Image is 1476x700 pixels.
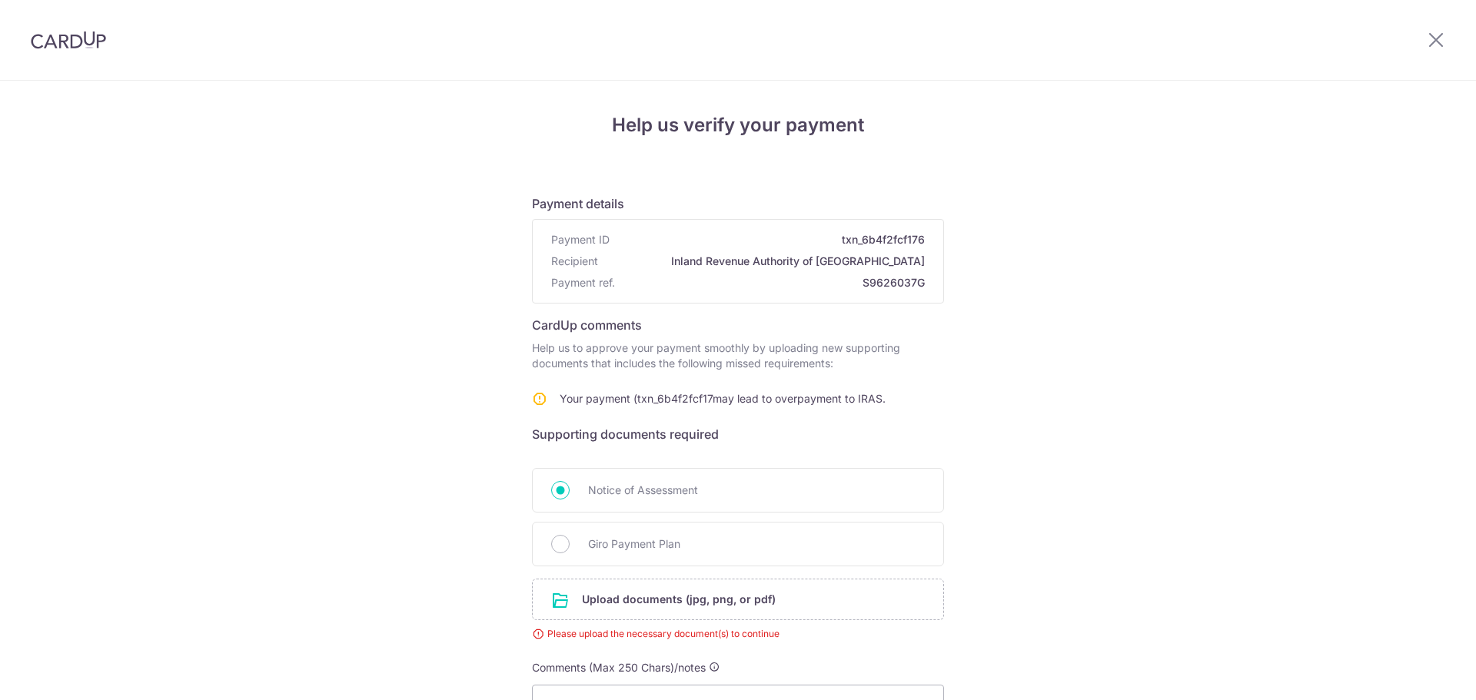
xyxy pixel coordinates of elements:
span: S9626037G [621,275,925,290]
span: Giro Payment Plan [588,535,925,553]
span: Notice of Assessment [588,481,925,499]
span: Comments (Max 250 Chars)/notes [532,661,706,674]
span: Payment ID [551,232,610,247]
img: CardUp [31,31,106,49]
span: Payment ref. [551,275,615,290]
h6: Supporting documents required [532,425,944,443]
h6: Payment details [532,194,944,213]
span: Recipient [551,254,598,269]
div: Please upload the necessary document(s) to continue [532,626,944,642]
span: Your payment (txn_6b4f2fcf17may lead to overpayment to IRAS. [560,392,886,405]
h4: Help us verify your payment [532,111,944,139]
span: Inland Revenue Authority of [GEOGRAPHIC_DATA] [604,254,925,269]
span: txn_6b4f2fcf176 [616,232,925,247]
h6: CardUp comments [532,316,944,334]
p: Help us to approve your payment smoothly by uploading new supporting documents that includes the ... [532,340,944,371]
div: Upload documents (jpg, png, or pdf) [532,579,944,620]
